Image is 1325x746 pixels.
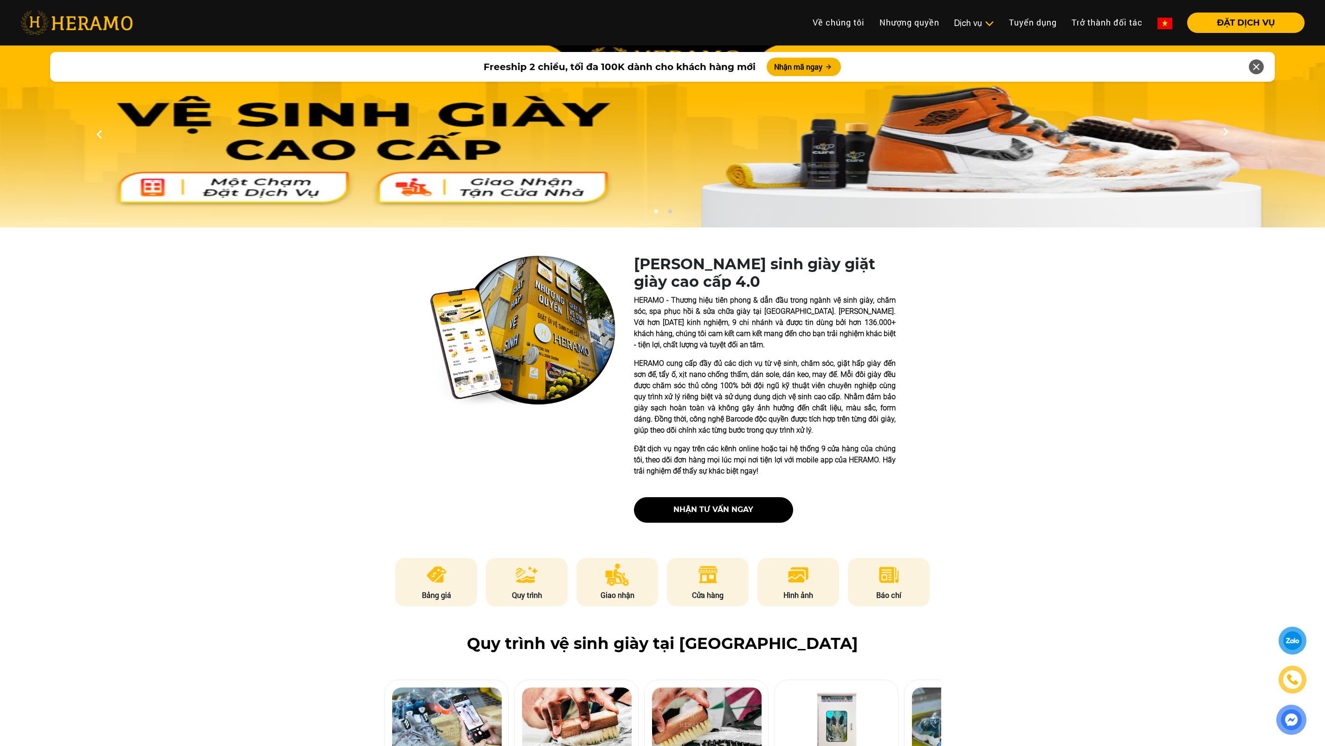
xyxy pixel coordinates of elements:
[425,564,448,586] img: pricing.png
[872,13,947,32] a: Nhượng quyền
[878,564,900,586] img: news.png
[1287,675,1298,685] img: phone-icon
[634,358,896,436] p: HERAMO cung cấp đầy đủ các dịch vụ từ vệ sinh, chăm sóc, giặt hấp giày đến sơn đế, tẩy ố, xịt nan...
[767,58,841,76] button: Nhận mã ngay
[1180,19,1305,27] a: ĐẶT DỊCH VỤ
[1002,13,1064,32] a: Tuyển dụng
[634,295,896,350] p: HERAMO - Thương hiệu tiên phong & dẫn đầu trong ngành vệ sinh giày, chăm sóc, spa phục hồi & sửa ...
[665,209,674,218] button: 2
[576,590,658,601] p: Giao nhận
[20,11,133,35] img: heramo-logo.png
[486,590,568,601] p: Quy trình
[848,590,930,601] p: Báo chí
[805,13,872,32] a: Về chúng tôi
[1064,13,1150,32] a: Trở thành đối tác
[20,634,1305,653] h2: Quy trình vệ sinh giày tại [GEOGRAPHIC_DATA]
[1187,13,1305,33] button: ĐẶT DỊCH VỤ
[757,590,839,601] p: Hình ảnh
[1280,667,1305,692] a: phone-icon
[634,497,793,523] button: nhận tư vấn ngay
[787,564,809,586] img: image.png
[1157,18,1172,29] img: vn-flag.png
[954,17,994,29] div: Dịch vụ
[634,443,896,477] p: Đặt dịch vụ ngay trên các kênh online hoặc tại hệ thống 9 cửa hàng của chúng tôi, theo dõi đơn hà...
[516,564,538,586] img: process.png
[634,255,896,291] h1: [PERSON_NAME] sinh giày giặt giày cao cấp 4.0
[605,564,629,586] img: delivery.png
[430,255,615,408] img: heramo-quality-banner
[667,590,749,601] p: Cửa hàng
[984,19,994,28] img: subToggleIcon
[395,590,477,601] p: Bảng giá
[651,209,660,218] button: 1
[484,60,756,74] span: Freeship 2 chiều, tối đa 100K dành cho khách hàng mới
[697,564,719,586] img: store.png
